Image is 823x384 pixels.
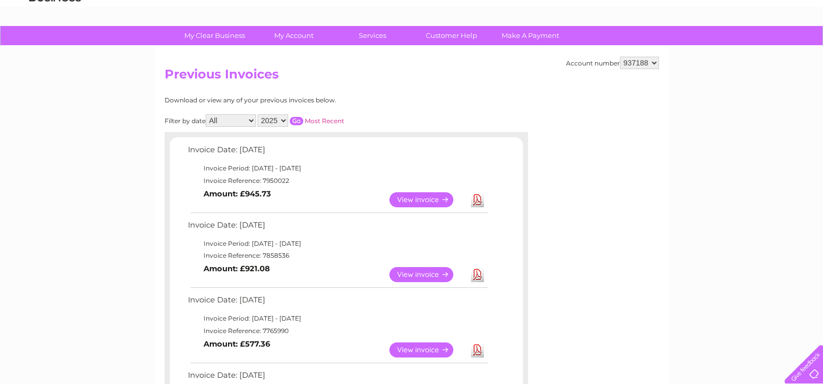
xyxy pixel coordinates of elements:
td: Invoice Date: [DATE] [185,143,489,162]
td: Invoice Date: [DATE] [185,218,489,237]
a: Telecoms [695,44,726,52]
h2: Previous Invoices [165,67,659,87]
a: View [389,267,466,282]
a: Log out [789,44,813,52]
div: Account number [566,57,659,69]
a: Services [330,26,415,45]
a: 0333 014 3131 [627,5,699,18]
a: Make A Payment [488,26,573,45]
div: Download or view any of your previous invoices below. [165,97,437,104]
td: Invoice Reference: 7950022 [185,175,489,187]
a: My Account [251,26,336,45]
b: Amount: £577.36 [204,339,270,349]
a: Blog [733,44,748,52]
div: Clear Business is a trading name of Verastar Limited (registered in [GEOGRAPHIC_DATA] No. 3667643... [167,6,657,50]
td: Invoice Period: [DATE] - [DATE] [185,312,489,325]
b: Amount: £921.08 [204,264,270,273]
a: Customer Help [409,26,494,45]
td: Invoice Reference: 7765990 [185,325,489,337]
a: View [389,192,466,207]
a: Download [471,192,484,207]
a: Download [471,267,484,282]
td: Invoice Reference: 7858536 [185,249,489,262]
a: Most Recent [305,117,344,125]
a: Energy [666,44,689,52]
b: Amount: £945.73 [204,189,271,198]
td: Invoice Period: [DATE] - [DATE] [185,237,489,250]
img: logo.png [29,27,82,59]
a: View [389,342,466,357]
td: Invoice Date: [DATE] [185,293,489,312]
a: My Clear Business [172,26,258,45]
td: Invoice Period: [DATE] - [DATE] [185,162,489,175]
a: Download [471,342,484,357]
a: Water [640,44,660,52]
a: Contact [754,44,779,52]
div: Filter by date [165,114,437,127]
